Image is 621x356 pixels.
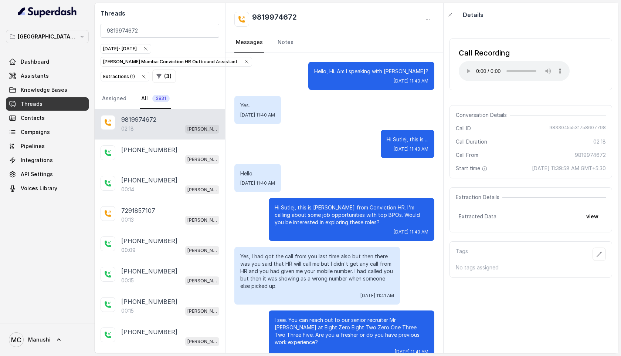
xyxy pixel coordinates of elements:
span: 98330455531758607798 [549,125,606,132]
p: [PHONE_NUMBER] [121,267,177,276]
p: [PHONE_NUMBER] [121,236,177,245]
a: Pipelines [6,140,89,153]
span: 02:18 [593,138,606,145]
button: view [582,210,603,223]
span: Contacts [21,114,45,122]
span: [DATE] 11:41 AM [360,293,394,299]
span: Knowledge Bases [21,86,67,94]
a: Threads [6,97,89,111]
span: [DATE] 11:40 AM [394,146,428,152]
p: 00:09 [121,246,136,254]
a: Messages [234,33,264,53]
p: [PHONE_NUMBER] [121,297,177,306]
p: [GEOGRAPHIC_DATA] - [GEOGRAPHIC_DATA] - [GEOGRAPHIC_DATA] [18,32,77,41]
div: [PERSON_NAME] Mumbai Conviction HR Outbound Assistant [103,58,250,66]
button: [DATE]- [DATE] [101,44,151,54]
p: [PHONE_NUMBER] [121,145,177,154]
input: Search by Call ID or Phone Number [101,24,219,38]
div: Call Recording [459,48,570,58]
h2: 9819974672 [252,12,297,27]
span: Assistants [21,72,49,80]
span: Manushi [28,336,51,343]
span: API Settings [21,171,53,178]
p: I see. You can reach out to our senior recruiter Mr [PERSON_NAME] at Eight Zero Eight Two Zero On... [275,316,428,346]
span: 9819974672 [575,151,606,159]
p: [PERSON_NAME] Mumbai Conviction HR Outbound Assistant [187,156,217,163]
img: light.svg [18,6,77,18]
button: (3) [152,70,176,83]
span: [DATE] 11:40 AM [240,112,275,118]
span: 2831 [152,95,170,102]
p: Hello. [240,170,275,177]
p: 00:14 [121,186,134,193]
p: [PHONE_NUMBER] [121,176,177,185]
p: Yes, I had got the call from you last time also but then there was you said that HR will call me ... [240,253,394,290]
p: [PERSON_NAME] Mumbai Conviction HR Outbound Assistant [187,277,217,285]
button: [GEOGRAPHIC_DATA] - [GEOGRAPHIC_DATA] - [GEOGRAPHIC_DATA] [6,30,89,43]
span: Call From [456,151,478,159]
p: 00:15 [121,307,134,315]
p: Details [463,10,483,19]
p: 9819974672 [121,115,156,124]
span: Conversation Details [456,111,510,119]
p: Hello, Hi. Am I speaking with [PERSON_NAME]? [314,68,428,75]
p: 7291857107 [121,206,155,215]
nav: Tabs [234,33,434,53]
p: [PERSON_NAME] Mumbai Conviction HR Outbound Assistant [187,125,217,133]
p: [PERSON_NAME] Mumbai Conviction HR Outbound Assistant [187,186,217,194]
button: [PERSON_NAME] Mumbai Conviction HR Outbound Assistant [101,57,252,67]
p: 02:18 [121,125,134,132]
p: [PHONE_NUMBER] [121,328,177,336]
span: Extraction Details [456,194,502,201]
p: Hi Sutlej, this is [PERSON_NAME] from Conviction HR. I'm calling about some job opportunities wit... [275,204,428,226]
div: [DATE] - [DATE] [103,45,149,53]
span: Call Duration [456,138,487,145]
span: Voices Library [21,185,57,192]
p: 00:13 [121,216,134,224]
p: Hi Sutlej, this is ... [387,136,428,143]
span: Call ID [456,125,471,132]
a: Contacts [6,111,89,125]
a: All2831 [140,89,171,109]
button: Extractions (1) [101,72,149,81]
h2: Threads [101,9,219,18]
a: Manushi [6,329,89,350]
audio: Your browser does not support the audio element. [459,61,570,81]
span: [DATE] 11:40 AM [240,180,275,186]
nav: Tabs [101,89,219,109]
p: No tags assigned [456,264,606,271]
span: Campaigns [21,128,50,136]
a: Voices Library [6,182,89,195]
span: Start time [456,165,489,172]
a: Assistants [6,69,89,83]
span: Integrations [21,157,53,164]
a: API Settings [6,168,89,181]
p: Yes. [240,102,275,109]
p: [PERSON_NAME] Mumbai Conviction HR Outbound Assistant [187,216,217,224]
p: [PERSON_NAME] Mumbai Conviction HR Outbound Assistant [187,247,217,254]
span: [DATE] 11:40 AM [394,229,428,235]
a: Integrations [6,154,89,167]
a: Notes [276,33,295,53]
span: Dashboard [21,58,49,66]
a: Knowledge Bases [6,83,89,97]
a: Assigned [101,89,128,109]
span: Pipelines [21,142,45,150]
p: [PERSON_NAME] Mumbai Conviction HR Outbound Assistant [187,338,217,345]
p: Tags [456,248,468,261]
a: Campaigns [6,125,89,139]
a: Dashboard [6,55,89,68]
p: 00:15 [121,277,134,284]
p: [PERSON_NAME] Mumbai Conviction HR Outbound Assistant [187,308,217,315]
span: Threads [21,100,43,108]
span: [DATE] 11:40 AM [394,78,428,84]
div: Extractions ( 1 ) [103,73,147,80]
span: Extracted Data [459,213,496,220]
span: [DATE] 11:39:58 AM GMT+5:30 [532,165,606,172]
span: [DATE] 11:41 AM [395,349,428,355]
text: MC [11,336,21,344]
